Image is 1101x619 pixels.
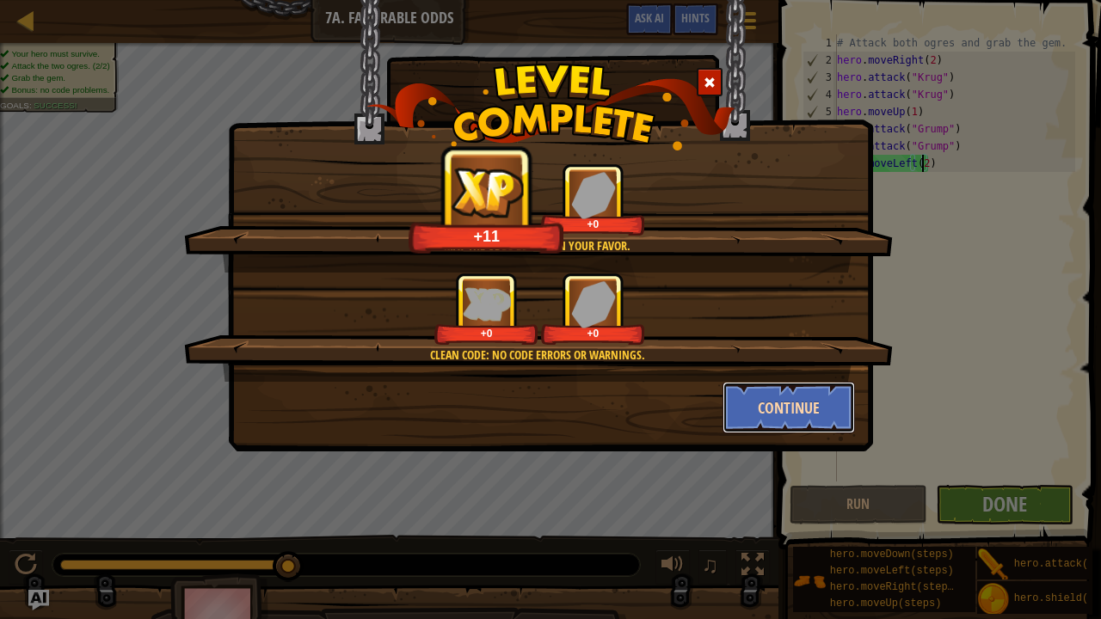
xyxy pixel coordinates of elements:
[544,327,642,340] div: +0
[414,226,560,246] div: +11
[544,218,642,230] div: +0
[571,171,616,218] img: reward_icon_gems.png
[438,327,535,340] div: +0
[571,280,616,328] img: reward_icon_gems.png
[366,64,735,150] img: level_complete.png
[266,237,809,254] div: May the odds be ever in your favor.
[723,382,856,433] button: Continue
[463,287,511,321] img: reward_icon_xp.png
[266,346,809,364] div: Clean code: no code errors or warnings.
[452,167,524,218] img: reward_icon_xp.png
